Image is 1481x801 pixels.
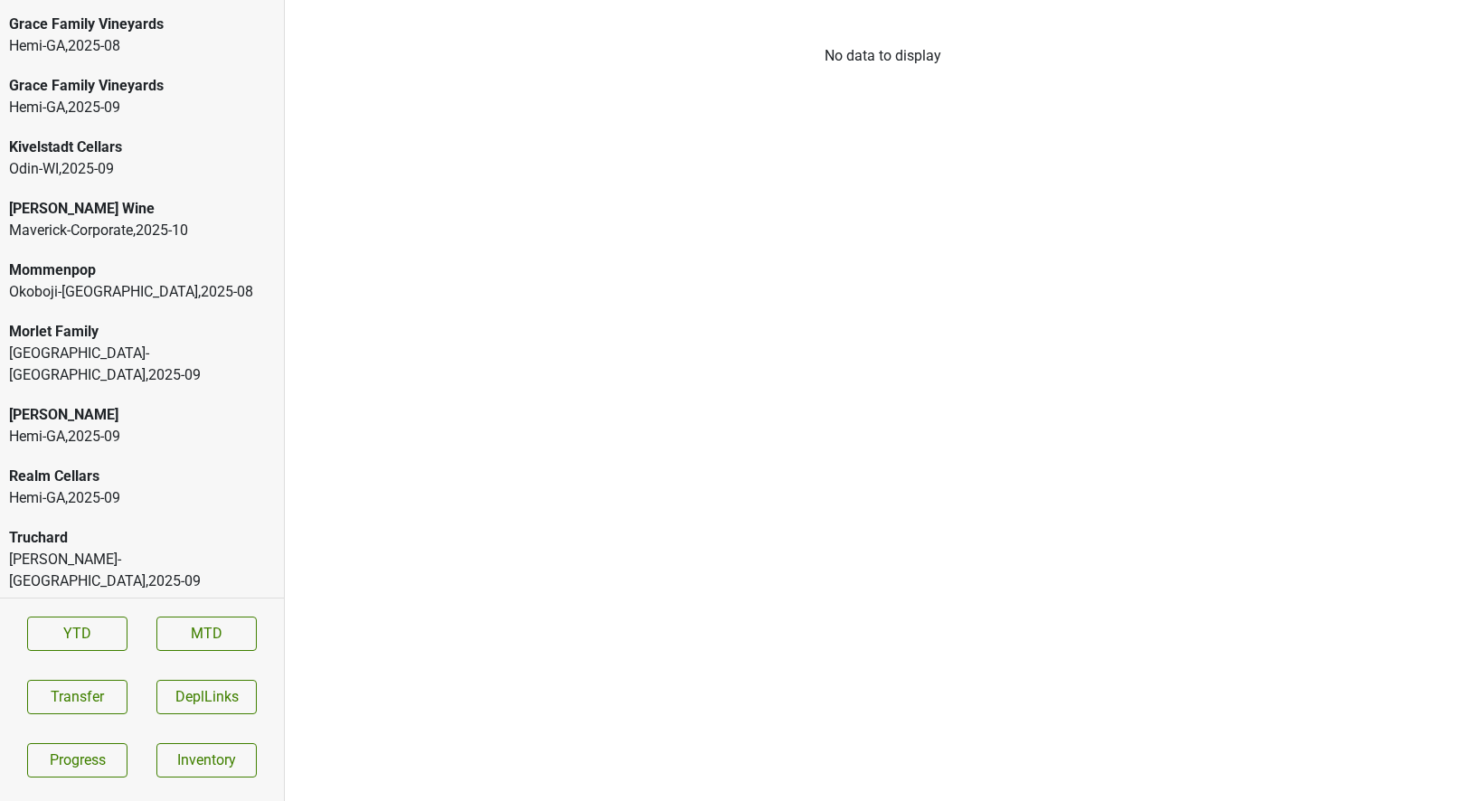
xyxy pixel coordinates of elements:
[9,321,275,343] div: Morlet Family
[27,680,127,714] button: Transfer
[9,466,275,487] div: Realm Cellars
[9,35,275,57] div: Hemi-GA , 2025 - 08
[156,617,257,651] a: MTD
[285,45,1481,67] div: No data to display
[156,680,257,714] button: DeplLinks
[9,426,275,448] div: Hemi-GA , 2025 - 09
[9,137,275,158] div: Kivelstadt Cellars
[9,220,275,241] div: Maverick-Corporate , 2025 - 10
[9,198,275,220] div: [PERSON_NAME] Wine
[9,158,275,180] div: Odin-WI , 2025 - 09
[9,343,275,386] div: [GEOGRAPHIC_DATA]-[GEOGRAPHIC_DATA] , 2025 - 09
[27,743,127,777] a: Progress
[9,281,275,303] div: Okoboji-[GEOGRAPHIC_DATA] , 2025 - 08
[9,549,275,592] div: [PERSON_NAME]-[GEOGRAPHIC_DATA] , 2025 - 09
[9,75,275,97] div: Grace Family Vineyards
[9,259,275,281] div: Mommenpop
[156,743,257,777] a: Inventory
[9,527,275,549] div: Truchard
[9,404,275,426] div: [PERSON_NAME]
[27,617,127,651] a: YTD
[9,14,275,35] div: Grace Family Vineyards
[9,97,275,118] div: Hemi-GA , 2025 - 09
[9,487,275,509] div: Hemi-GA , 2025 - 09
